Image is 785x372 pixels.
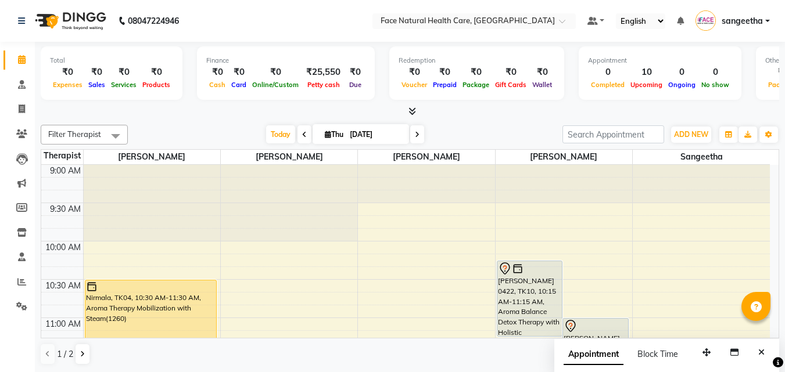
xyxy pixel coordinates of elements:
input: Search Appointment [562,125,664,143]
span: Today [266,125,295,143]
span: Filter Therapist [48,129,101,139]
div: ₹0 [50,66,85,79]
div: 9:00 AM [48,165,83,177]
span: Cash [206,81,228,89]
span: Gift Cards [492,81,529,89]
span: [PERSON_NAME] [496,150,632,164]
iframe: chat widget [736,326,773,360]
span: Expenses [50,81,85,89]
span: Appointment [564,344,623,365]
span: Sales [85,81,108,89]
div: Therapist [41,150,83,162]
div: 0 [665,66,698,79]
div: ₹0 [529,66,555,79]
span: [PERSON_NAME] [221,150,357,164]
div: ₹0 [206,66,228,79]
button: ADD NEW [671,127,711,143]
span: Ongoing [665,81,698,89]
span: sangeetha [633,150,770,164]
div: ₹0 [345,66,365,79]
div: 10 [628,66,665,79]
span: Package [460,81,492,89]
span: Completed [588,81,628,89]
img: sangeetha [696,10,716,31]
div: ₹0 [228,66,249,79]
b: 08047224946 [128,5,179,37]
span: No show [698,81,732,89]
span: Thu [322,130,346,139]
div: [PERSON_NAME] 0422, TK10, 10:15 AM-11:15 AM, Aroma Balance Detox Therapy with Holistic Harmony(19... [497,261,562,336]
div: Nirmala, TK04, 10:30 AM-11:30 AM, Aroma Therapy Mobilization with Steam(1260) [85,280,217,355]
span: Online/Custom [249,81,302,89]
span: [PERSON_NAME] [84,150,220,164]
div: Redemption [399,56,555,66]
div: ₹0 [249,66,302,79]
div: ₹0 [85,66,108,79]
div: Finance [206,56,365,66]
span: 1 / 2 [57,348,73,360]
div: ₹0 [492,66,529,79]
span: [PERSON_NAME] [358,150,494,164]
div: 9:30 AM [48,203,83,215]
span: sangeetha [722,15,763,27]
input: 2025-09-04 [346,126,404,143]
span: Card [228,81,249,89]
div: ₹0 [430,66,460,79]
span: Upcoming [628,81,665,89]
span: Products [139,81,173,89]
div: 10:00 AM [43,241,83,254]
span: ADD NEW [674,130,708,139]
div: 10:30 AM [43,280,83,292]
span: Services [108,81,139,89]
div: ₹0 [460,66,492,79]
div: ₹0 [108,66,139,79]
div: ₹0 [399,66,430,79]
div: Total [50,56,173,66]
span: Petty cash [304,81,343,89]
span: Prepaid [430,81,460,89]
img: logo [30,5,109,37]
span: Voucher [399,81,430,89]
div: 11:00 AM [43,318,83,330]
div: 0 [588,66,628,79]
span: Block Time [637,349,678,359]
span: Wallet [529,81,555,89]
div: ₹0 [139,66,173,79]
div: ₹25,550 [302,66,345,79]
span: Due [346,81,364,89]
div: Appointment [588,56,732,66]
div: 0 [698,66,732,79]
